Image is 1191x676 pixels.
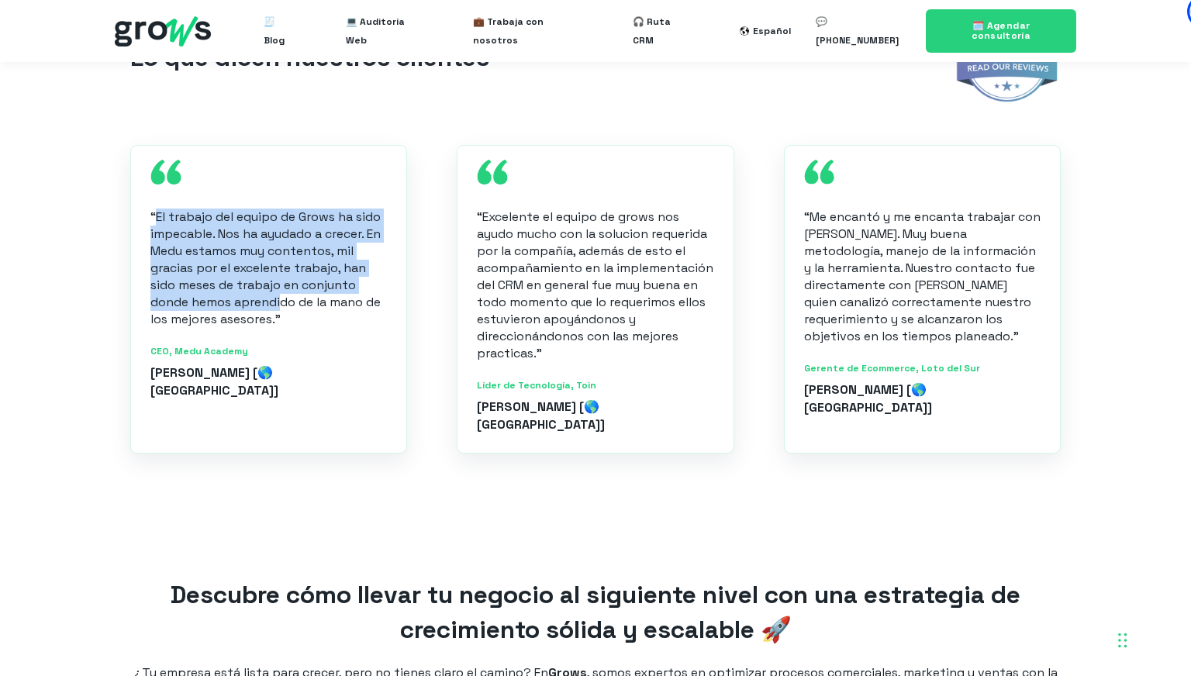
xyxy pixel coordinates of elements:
span: Líder de Tecnología, Toin [477,379,713,392]
div: Arrastrar [1118,617,1127,664]
span: CEO, Medu Academy [150,345,387,358]
div: [PERSON_NAME] [🌎 [GEOGRAPHIC_DATA]] [150,345,387,399]
div: Español [753,22,791,40]
a: 💬 [PHONE_NUMBER] [816,6,906,56]
div: Widget de chat [912,459,1191,676]
p: “Me encantó y me encanta trabajar con [PERSON_NAME]. Muy buena metodología, manejo de la informac... [804,209,1041,345]
span: Gerente de Ecommerce, Loto del Sur [804,362,1041,375]
iframe: Chat Widget [912,459,1191,676]
div: [PERSON_NAME] [🌎 [GEOGRAPHIC_DATA]] [804,362,1041,416]
img: grows - hubspot [115,16,211,47]
p: “Excelente el equipo de grows nos ayudo mucho con la solucion requerida por la compañía, además d... [477,209,713,362]
span: 🗓️ Agendar consultoría [972,19,1030,42]
a: 🧾 Blog [264,6,296,56]
a: 🗓️ Agendar consultoría [926,9,1076,53]
div: [PERSON_NAME] [🌎 [GEOGRAPHIC_DATA]] [477,379,713,433]
p: “El trabajo del equipo de Grows ha sido impecable. Nos ha ayudado a crecer. En Medu estamos muy c... [150,209,387,328]
a: 💻 Auditoría Web [346,6,423,56]
a: 💼 Trabaja con nosotros [473,6,584,56]
a: 🎧 Ruta CRM [633,6,690,56]
h2: Descubre cómo llevar tu negocio al siguiente nivel con una estrategia de crecimiento sólida y esc... [130,578,1061,647]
